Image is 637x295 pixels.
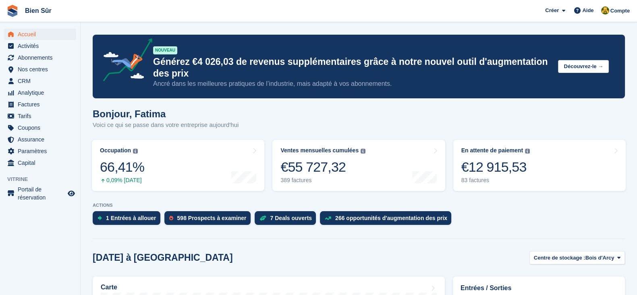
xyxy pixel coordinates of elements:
p: Générez €4 026,03 de revenus supplémentaires grâce à notre nouvel outil d'augmentation des prix [153,56,552,79]
a: 598 Prospects à examiner [164,211,255,229]
a: menu [4,52,76,63]
a: En attente de paiement €12 915,53 83 factures [453,140,626,191]
div: 7 Deals ouverts [270,215,312,221]
span: CRM [18,75,66,87]
a: Occupation 66,41% 0,09% [DATE] [92,140,264,191]
a: menu [4,122,76,133]
span: Paramètres [18,145,66,157]
a: menu [4,29,76,40]
div: 1 Entrées à allouer [106,215,156,221]
a: 266 opportunités d'augmentation des prix [320,211,455,229]
img: stora-icon-8386f47178a22dfd0bd8f6a31ec36ba5ce8667c1dd55bd0f319d3a0aa187defe.svg [6,5,19,17]
a: menu [4,75,76,87]
div: 266 opportunités d'augmentation des prix [335,215,447,221]
img: icon-info-grey-7440780725fd019a000dd9b08b2336e03edf1995a4989e88bcd33f0948082b44.svg [133,149,138,154]
h2: [DATE] à [GEOGRAPHIC_DATA] [93,252,233,263]
a: menu [4,185,76,202]
span: Tarifs [18,110,66,122]
div: 389 factures [280,177,365,184]
a: menu [4,145,76,157]
a: menu [4,157,76,168]
img: move_ins_to_allocate_icon-fdf77a2bb77ea45bf5b3d319d69a93e2d87916cf1d5bf7949dd705db3b84f3ca.svg [98,216,102,220]
a: menu [4,87,76,98]
span: Nos centres [18,64,66,75]
span: Créer [545,6,559,15]
a: Ventes mensuelles cumulées €55 727,32 389 factures [272,140,445,191]
span: Coupons [18,122,66,133]
p: ACTIONS [93,203,625,208]
span: Analytique [18,87,66,98]
div: €55 727,32 [280,159,365,175]
button: Centre de stockage : Bois d'Arcy [529,251,625,264]
span: Assurance [18,134,66,145]
div: €12 915,53 [461,159,530,175]
button: Découvrez-le → [558,60,609,73]
span: Compte [610,7,630,15]
p: Voici ce qui se passe dans votre entreprise aujourd'hui [93,120,239,130]
span: Bois d'Arcy [585,254,614,262]
img: icon-info-grey-7440780725fd019a000dd9b08b2336e03edf1995a4989e88bcd33f0948082b44.svg [361,149,365,154]
a: menu [4,110,76,122]
img: icon-info-grey-7440780725fd019a000dd9b08b2336e03edf1995a4989e88bcd33f0948082b44.svg [525,149,530,154]
a: menu [4,40,76,52]
a: 7 Deals ouverts [255,211,320,229]
img: price-adjustments-announcement-icon-8257ccfd72463d97f412b2fc003d46551f7dbcb40ab6d574587a9cd5c0d94... [96,38,153,84]
span: Abonnements [18,52,66,63]
span: Aide [582,6,593,15]
a: Boutique d'aperçu [66,189,76,198]
span: Factures [18,99,66,110]
div: En attente de paiement [461,147,523,154]
div: NOUVEAU [153,46,177,54]
h2: Entrées / Sorties [461,283,617,293]
p: Ancré dans les meilleures pratiques de l’industrie, mais adapté à vos abonnements. [153,79,552,88]
span: Capital [18,157,66,168]
img: price_increase_opportunities-93ffe204e8149a01c8c9dc8f82e8f89637d9d84a8eef4429ea346261dce0b2c0.svg [325,216,331,220]
div: Ventes mensuelles cumulées [280,147,359,154]
div: 598 Prospects à examiner [177,215,247,221]
span: Portail de réservation [18,185,66,202]
a: menu [4,64,76,75]
h2: Carte [101,284,117,291]
img: Fatima Kelaaoui [601,6,609,15]
a: Bien Sûr [22,4,55,17]
span: Activités [18,40,66,52]
div: 83 factures [461,177,530,184]
a: menu [4,99,76,110]
a: 1 Entrées à allouer [93,211,164,229]
a: menu [4,134,76,145]
div: 66,41% [100,159,144,175]
img: deal-1b604bf984904fb50ccaf53a9ad4b4a5d6e5aea283cecdc64d6e3604feb123c2.svg [259,215,266,221]
div: 0,09% [DATE] [100,177,144,184]
span: Accueil [18,29,66,40]
span: Centre de stockage : [534,254,585,262]
span: Vitrine [7,175,80,183]
div: Occupation [100,147,131,154]
h1: Bonjour, Fatima [93,108,239,119]
img: prospect-51fa495bee0391a8d652442698ab0144808aea92771e9ea1ae160a38d050c398.svg [169,216,173,220]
